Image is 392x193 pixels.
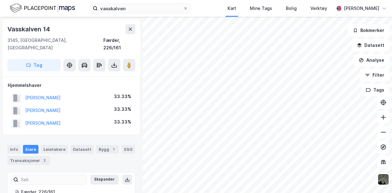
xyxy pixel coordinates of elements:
[70,145,94,154] div: Datasett
[41,145,68,154] div: Leietakere
[110,146,117,152] div: 1
[361,163,392,193] div: Kontrollprogram for chat
[7,156,50,165] div: Transaksjoner
[103,37,135,52] div: Færder, 226/161
[98,4,183,13] input: Søk på adresse, matrikkel, gårdeiere, leietakere eller personer
[10,3,75,14] img: logo.f888ab2527a4732fd821a326f86c7f29.svg
[310,5,327,12] div: Verktøy
[361,84,390,96] button: Tags
[18,175,86,184] input: Søk
[114,118,131,126] div: 33.33%
[250,5,272,12] div: Mine Tags
[7,37,103,52] div: 3145, [GEOGRAPHIC_DATA], [GEOGRAPHIC_DATA]
[114,93,131,100] div: 33.33%
[7,145,20,154] div: Info
[7,59,61,71] button: Tag
[348,24,390,37] button: Bokmerker
[122,145,135,154] div: ESG
[286,5,297,12] div: Bolig
[8,82,135,89] div: Hjemmelshaver
[352,39,390,52] button: Datasett
[114,105,131,113] div: 33.33%
[344,5,379,12] div: [PERSON_NAME]
[228,5,236,12] div: Kart
[7,24,51,34] div: Vasskalven 14
[361,163,392,193] iframe: Chat Widget
[360,69,390,81] button: Filter
[354,54,390,66] button: Analyse
[90,175,119,185] button: Ekspander
[96,145,119,154] div: Bygg
[41,157,47,164] div: 2
[23,145,38,154] div: Eiere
